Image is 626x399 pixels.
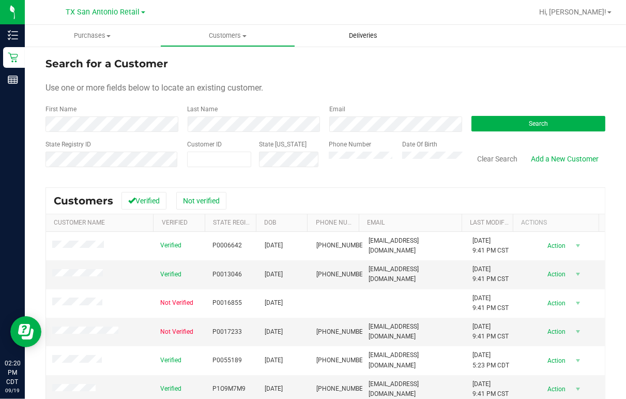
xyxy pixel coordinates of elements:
span: Verified [160,384,181,394]
span: P1O9M7M9 [212,384,246,394]
span: [EMAIL_ADDRESS][DOMAIN_NAME] [369,379,460,399]
inline-svg: Reports [8,75,18,85]
label: First Name [45,105,77,114]
span: [DATE] [265,298,283,308]
span: [DATE] 9:41 PM CST [472,264,509,284]
a: Customer Name [54,219,105,226]
label: Date Of Birth [402,140,437,149]
span: Verified [160,241,181,250]
inline-svg: Inventory [8,30,18,40]
span: Customers [161,31,295,40]
a: Purchases [25,25,160,47]
span: Not Verified [160,327,193,337]
label: State [US_STATE] [259,140,307,149]
label: Phone Number [329,140,371,149]
p: 09/19 [5,387,20,394]
a: Deliveries [295,25,431,47]
span: P0055189 [212,356,242,365]
button: Search [471,116,606,131]
label: Last Name [188,105,218,114]
span: P0016855 [212,298,242,308]
span: Hi, [PERSON_NAME]! [539,8,606,16]
button: Verified [121,192,166,210]
span: [DATE] [265,384,283,394]
span: [PHONE_NUMBER] [316,327,368,337]
span: Use one or more fields below to locate an existing customer. [45,83,263,93]
span: Customers [54,195,113,207]
span: [DATE] [265,241,283,250]
inline-svg: Retail [8,52,18,63]
span: Action [538,296,572,311]
div: Actions [522,219,595,226]
span: select [572,267,585,282]
span: P0006642 [212,241,242,250]
span: select [572,296,585,311]
a: Add a New Customer [524,150,605,168]
span: Action [538,324,572,339]
span: [PHONE_NUMBER] [316,384,368,394]
span: [DATE] 9:41 PM CST [472,322,509,342]
a: Customers [160,25,296,47]
span: P0017233 [212,327,242,337]
span: Verified [160,270,181,279]
span: [PHONE_NUMBER] [316,241,368,250]
span: [DATE] 9:41 PM CST [472,379,509,399]
span: [EMAIL_ADDRESS][DOMAIN_NAME] [369,322,460,342]
span: P0013046 [212,270,242,279]
a: Email [367,219,385,226]
label: Customer ID [187,140,222,149]
span: Action [538,353,572,368]
p: 02:20 PM CDT [5,359,20,387]
a: Verified [162,219,188,226]
button: Clear Search [470,150,524,168]
span: [EMAIL_ADDRESS][DOMAIN_NAME] [369,264,460,284]
span: Search [529,120,548,127]
label: Email [329,105,345,114]
a: Phone Number [316,219,363,226]
span: TX San Antonio Retail [66,8,140,17]
span: Not Verified [160,298,193,308]
span: select [572,382,585,396]
span: Search for a Customer [45,57,168,70]
span: Verified [160,356,181,365]
span: Action [538,382,572,396]
span: [EMAIL_ADDRESS][DOMAIN_NAME] [369,350,460,370]
span: [DATE] [265,327,283,337]
span: [DATE] [265,356,283,365]
span: Purchases [25,31,160,40]
label: State Registry ID [45,140,91,149]
iframe: Resource center [10,316,41,347]
button: Not verified [176,192,226,210]
span: [DATE] 9:41 PM CST [472,236,509,256]
span: [PHONE_NUMBER] [316,270,368,279]
span: select [572,324,585,339]
span: select [572,353,585,368]
span: [DATE] 9:41 PM CST [472,293,509,313]
span: [PHONE_NUMBER] [316,356,368,365]
span: [EMAIL_ADDRESS][DOMAIN_NAME] [369,236,460,256]
a: State Registry Id [213,219,267,226]
span: [DATE] 5:23 PM CDT [472,350,509,370]
span: Action [538,267,572,282]
a: Last Modified [470,219,514,226]
span: Action [538,239,572,253]
span: [DATE] [265,270,283,279]
span: Deliveries [335,31,391,40]
span: select [572,239,585,253]
a: DOB [264,219,276,226]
